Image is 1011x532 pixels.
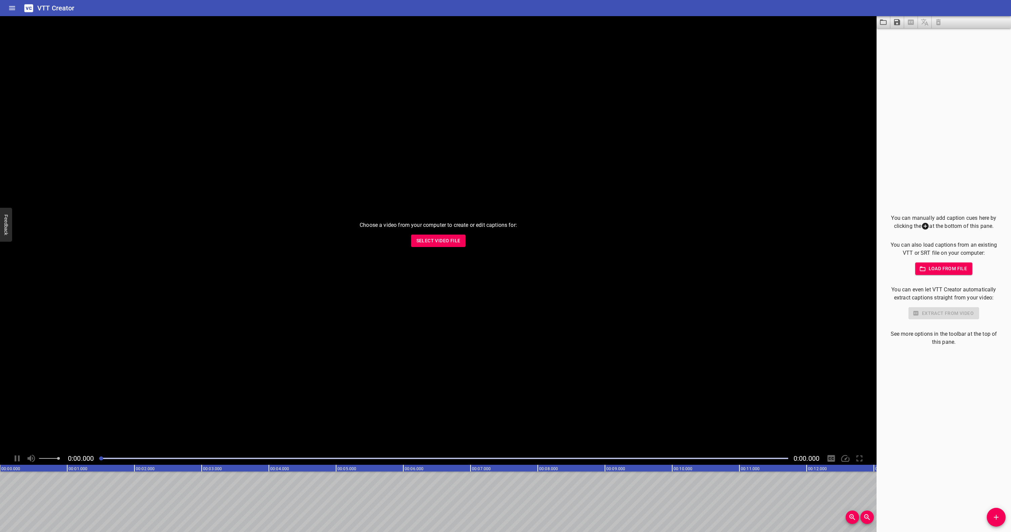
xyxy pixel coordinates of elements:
[741,466,760,471] text: 00:11.000
[1,466,20,471] text: 00:00.000
[887,214,1000,231] p: You can manually add caption cues here by clicking the at the bottom of this pane.
[99,458,788,459] div: Play progress
[887,307,1000,320] div: Select a video in the pane to the left to use this feature
[539,466,558,471] text: 00:08.000
[136,466,155,471] text: 00:02.000
[839,452,852,465] div: Playback Speed
[887,330,1000,346] p: See more options in the toolbar at the top of this pane.
[879,18,887,26] svg: Load captions from file
[203,466,222,471] text: 00:03.000
[887,241,1000,257] p: You can also load captions from an existing VTT or SRT file on your computer:
[37,3,75,13] h6: VTT Creator
[893,18,901,26] svg: Save captions to file
[904,16,918,28] span: Select a video in the pane to the left, then you can automatically extract captions.
[987,508,1006,527] button: Add Cue
[69,466,87,471] text: 00:01.000
[606,466,625,471] text: 00:09.000
[887,286,1000,302] p: You can even let VTT Creator automatically extract captions straight from your video:
[921,264,967,273] span: Load from file
[853,452,866,465] div: Toggle Full Screen
[860,510,874,524] button: Zoom Out
[270,466,289,471] text: 00:04.000
[846,510,859,524] button: Zoom In
[337,466,356,471] text: 00:05.000
[360,221,517,229] p: Choose a video from your computer to create or edit captions for:
[472,466,491,471] text: 00:07.000
[411,235,466,247] button: Select Video File
[405,466,423,471] text: 00:06.000
[68,454,94,462] span: Current Time
[875,466,894,471] text: 00:13.000
[808,466,827,471] text: 00:12.000
[794,454,819,462] span: Video Duration
[825,452,838,465] div: Hide/Show Captions
[915,262,973,275] button: Load from file
[890,16,904,28] button: Save captions to file
[877,16,890,28] button: Load captions from file
[674,466,692,471] text: 00:10.000
[416,237,460,245] span: Select Video File
[918,16,932,28] span: Add some captions below, then you can translate them.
